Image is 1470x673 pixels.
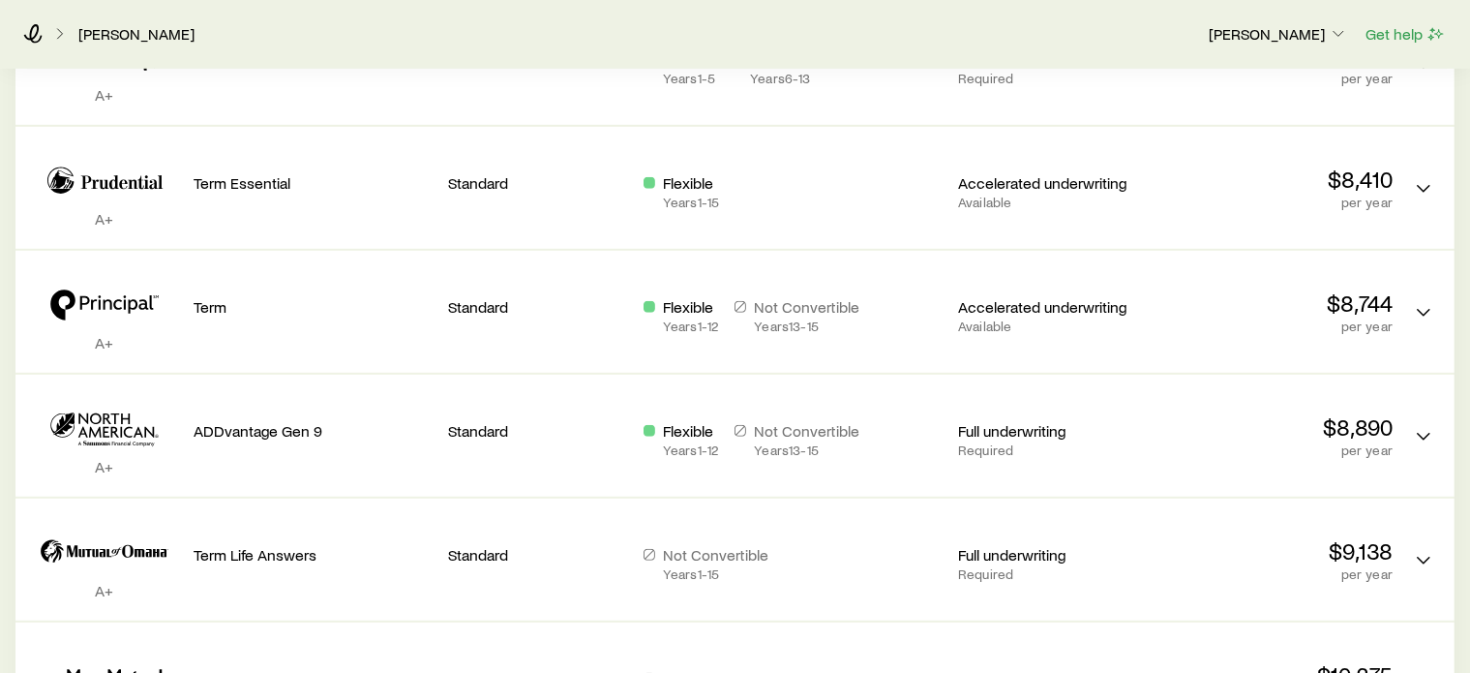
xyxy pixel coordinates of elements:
p: per year [1154,195,1393,210]
p: A+ [31,457,178,476]
p: A+ [31,333,178,352]
p: Term Life Answers [194,545,433,565]
button: [PERSON_NAME] [1208,23,1349,46]
p: Required [958,566,1138,582]
p: A+ [31,581,178,600]
p: Standard [448,297,628,317]
p: A+ [31,85,178,105]
p: Required [958,71,1138,86]
p: Years 1 - 15 [663,195,719,210]
p: A+ [31,209,178,229]
p: Full underwriting [958,545,1138,565]
p: Years 6 - 13 [750,71,810,86]
p: Not Convertible [663,545,768,565]
p: Accelerated underwriting [958,173,1138,193]
p: Available [958,195,1138,210]
p: per year [1154,566,1393,582]
p: $9,138 [1154,537,1393,565]
p: Term Essential [194,173,433,193]
p: Available [958,319,1138,334]
p: Years 1 - 12 [663,319,719,334]
p: Flexible [663,297,719,317]
p: Term [194,297,433,317]
p: Accelerated underwriting [958,297,1138,317]
p: $8,744 [1154,290,1393,317]
p: per year [1154,319,1393,334]
p: Years 1 - 12 [663,443,719,458]
p: Standard [448,421,628,441]
p: $8,410 [1154,166,1393,193]
p: Years 13 - 15 [754,443,859,458]
p: Years 1 - 5 [663,71,715,86]
p: Not Convertible [754,297,859,317]
p: [PERSON_NAME] [1209,24,1348,44]
p: per year [1154,71,1393,86]
p: $8,890 [1154,413,1393,441]
p: Not Convertible [754,421,859,441]
a: [PERSON_NAME] [77,25,195,44]
p: Required [958,443,1138,458]
p: Years 1 - 15 [663,566,768,582]
p: Standard [448,173,628,193]
p: Years 13 - 15 [754,319,859,334]
p: per year [1154,443,1393,458]
p: Standard [448,545,628,565]
p: ADDvantage Gen 9 [194,421,433,441]
p: Flexible [663,173,719,193]
p: Flexible [663,421,719,441]
button: Get help [1365,23,1447,46]
p: Full underwriting [958,421,1138,441]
